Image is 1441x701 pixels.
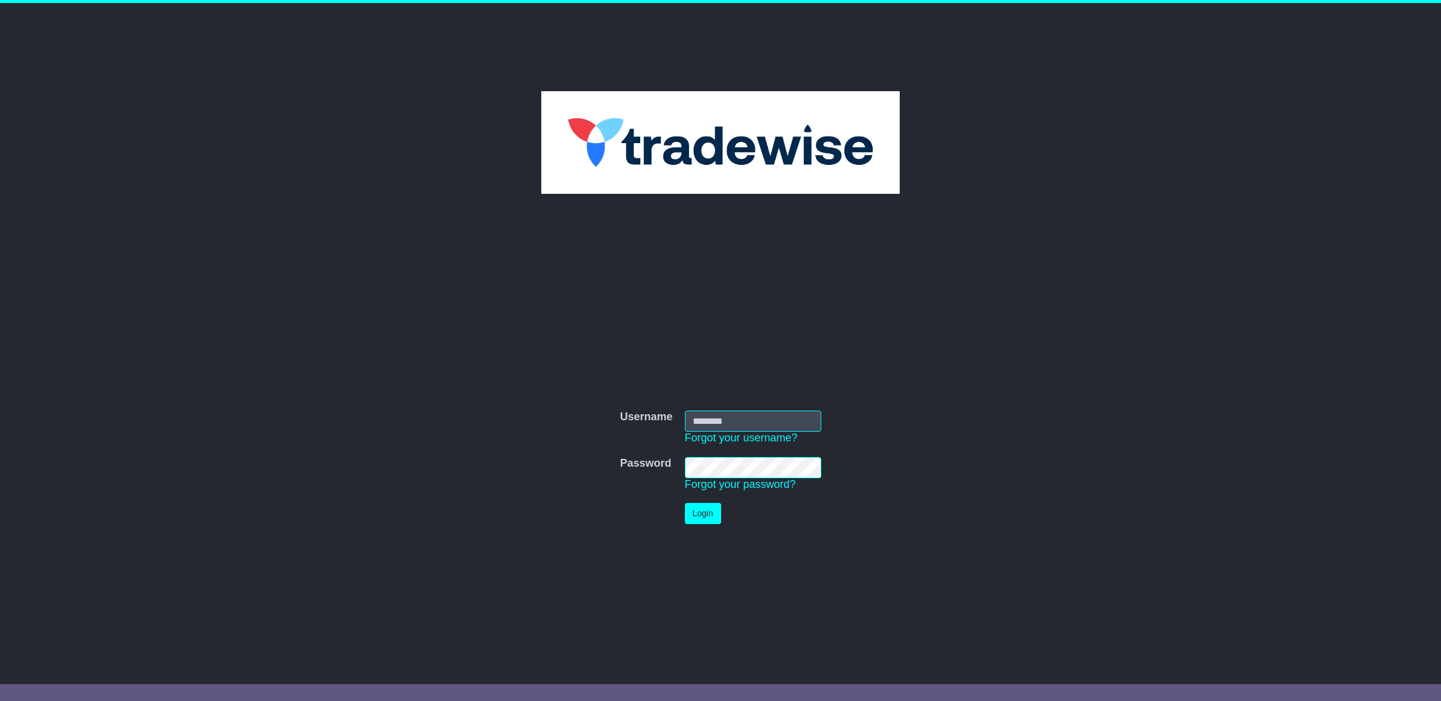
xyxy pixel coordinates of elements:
[685,432,798,444] a: Forgot your username?
[620,411,672,424] label: Username
[685,478,796,490] a: Forgot your password?
[685,503,721,524] button: Login
[541,91,900,194] img: Tradewise Global Logistics
[620,457,671,470] label: Password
